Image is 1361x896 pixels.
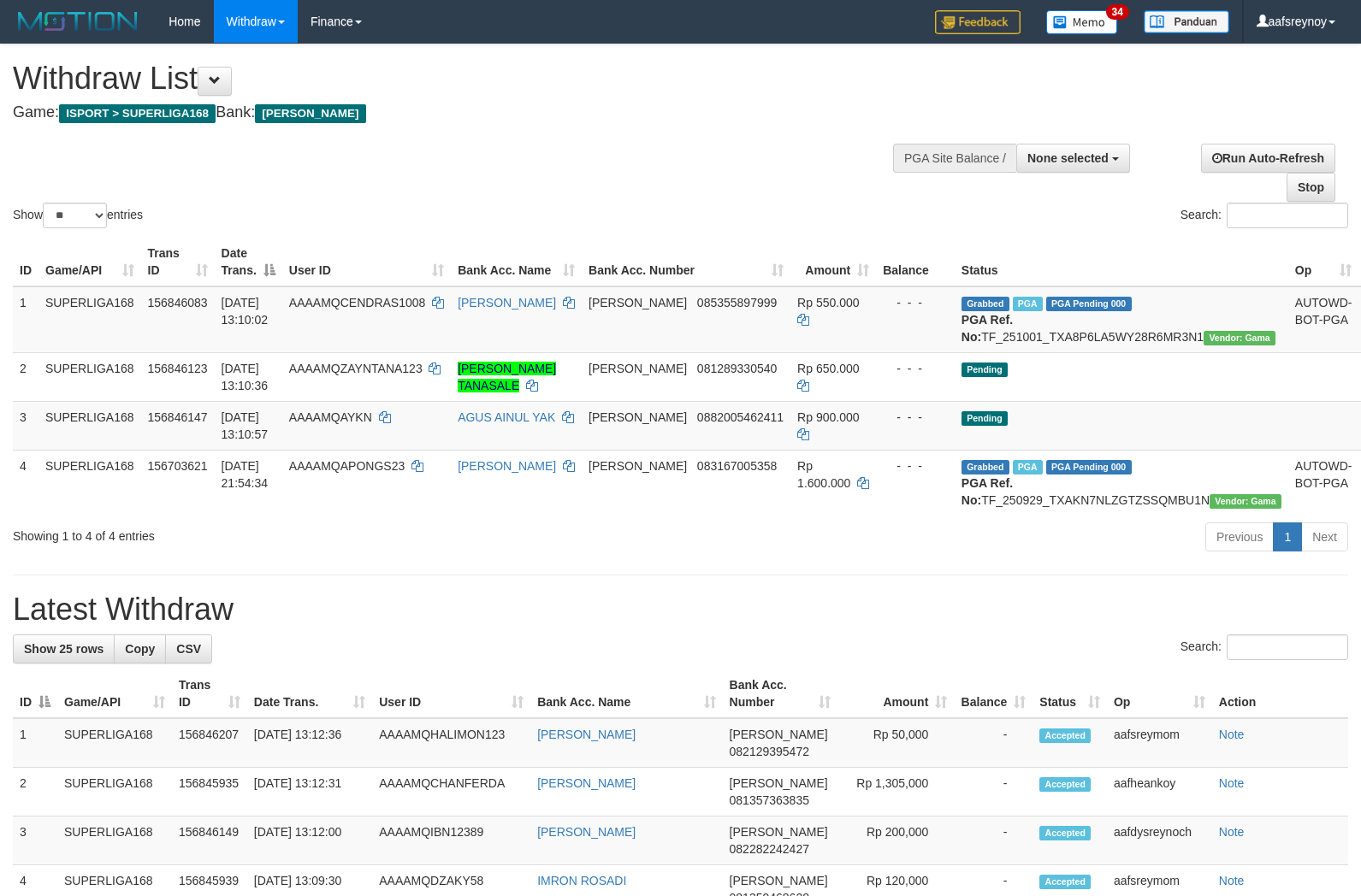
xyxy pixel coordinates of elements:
span: Accepted [1039,826,1091,840]
button: None selected [1016,144,1130,173]
td: SUPERLIGA168 [38,450,141,516]
a: Show 25 rows [13,634,115,663]
a: [PERSON_NAME] [537,825,636,839]
span: Copy 082129395472 to clipboard [730,745,809,758]
a: Previous [1205,522,1274,551]
th: Game/API: activate to sort column ascending [57,669,172,718]
b: PGA Ref. No: [962,476,1013,507]
div: PGA Site Balance / [893,144,1016,173]
td: aafdysreynoch [1107,816,1212,865]
a: AGUS AINUL YAK [458,410,555,424]
div: - - - [883,457,948,475]
td: 156846207 [172,718,247,768]
span: [DATE] 13:10:36 [222,362,269,392]
td: aafsreymom [1107,718,1212,768]
th: Date Trans.: activate to sort column descending [215,238,282,286]
td: 2 [13,768,57,816]
a: [PERSON_NAME] [537,776,636,790]
span: Vendor URL: https://trx31.1velocity.biz [1204,331,1275,345]
span: Accepted [1039,777,1091,792]
span: [PERSON_NAME] [589,296,687,309]
td: AAAAMQHALIMON123 [372,718,530,768]
td: AAAAMQCHANFERDA [372,768,530,816]
td: SUPERLIGA168 [38,286,141,353]
span: Pending [962,363,1008,377]
a: Note [1219,776,1245,790]
span: Accepted [1039,875,1091,889]
td: TF_250929_TXAKN7NLZGTZSSQMBU1N [955,450,1288,516]
td: [DATE] 13:12:31 [247,768,372,816]
span: 156846123 [148,362,208,375]
th: Op: activate to sort column ascending [1107,669,1212,718]
th: Amount: activate to sort column ascending [837,669,954,718]
th: Amount: activate to sort column ascending [790,238,876,286]
span: Rp 550.000 [797,296,859,309]
span: Rp 900.000 [797,410,859,424]
td: - [954,816,1033,865]
span: [PERSON_NAME] [589,459,687,473]
td: 3 [13,816,57,865]
span: Rp 650.000 [797,362,859,375]
td: [DATE] 13:12:00 [247,816,372,865]
td: AUTOWD-BOT-PGA [1288,450,1359,516]
span: Copy 081357363835 to clipboard [730,793,809,807]
a: IMRON ROSADI [537,874,626,887]
span: Accepted [1039,728,1091,743]
span: Copy 082282242427 to clipboard [730,842,809,856]
span: [DATE] 13:10:57 [222,410,269,441]
span: [PERSON_NAME] [589,362,687,375]
a: Next [1301,522,1348,551]
label: Search: [1181,634,1348,660]
td: SUPERLIGA168 [38,401,141,450]
span: Copy 0882005462411 to clipboard [697,410,784,424]
td: 156846149 [172,816,247,865]
input: Search: [1227,203,1348,228]
span: [DATE] 13:10:02 [222,296,269,327]
span: 156846147 [148,410,208,424]
th: Status: activate to sort column ascending [1033,669,1107,718]
td: [DATE] 13:12:36 [247,718,372,768]
span: None selected [1027,151,1109,165]
a: [PERSON_NAME] TANASALE [458,362,556,392]
span: Copy 081289330540 to clipboard [697,362,777,375]
td: AUTOWD-BOT-PGA [1288,286,1359,353]
img: Feedback.jpg [935,10,1021,34]
td: - [954,718,1033,768]
a: [PERSON_NAME] [537,728,636,741]
td: 156845935 [172,768,247,816]
th: Balance [876,238,955,286]
td: 1 [13,286,38,353]
span: Marked by aafheankoy [1013,297,1043,311]
td: SUPERLIGA168 [38,352,141,401]
img: Button%20Memo.svg [1046,10,1118,34]
th: Date Trans.: activate to sort column ascending [247,669,372,718]
th: Bank Acc. Number: activate to sort column ascending [723,669,838,718]
a: Run Auto-Refresh [1201,144,1335,173]
th: Op: activate to sort column ascending [1288,238,1359,286]
span: PGA Pending [1046,460,1132,475]
th: Action [1212,669,1348,718]
td: Rp 50,000 [837,718,954,768]
a: Stop [1287,173,1335,202]
span: [PERSON_NAME] [255,104,365,123]
span: [PERSON_NAME] [730,728,828,741]
td: SUPERLIGA168 [57,816,172,865]
span: [PERSON_NAME] [589,410,687,424]
th: Balance: activate to sort column ascending [954,669,1033,718]
th: Status [955,238,1288,286]
span: Pending [962,411,1008,426]
a: Note [1219,825,1245,839]
input: Search: [1227,634,1348,660]
label: Search: [1181,203,1348,228]
td: 1 [13,718,57,768]
div: Showing 1 to 4 of 4 entries [13,521,554,545]
td: SUPERLIGA168 [57,718,172,768]
td: 2 [13,352,38,401]
b: PGA Ref. No: [962,313,1013,344]
td: aafheankoy [1107,768,1212,816]
td: 4 [13,450,38,516]
th: Bank Acc. Name: activate to sort column ascending [530,669,722,718]
th: User ID: activate to sort column ascending [282,238,451,286]
span: [PERSON_NAME] [730,776,828,790]
span: Show 25 rows [24,642,104,656]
